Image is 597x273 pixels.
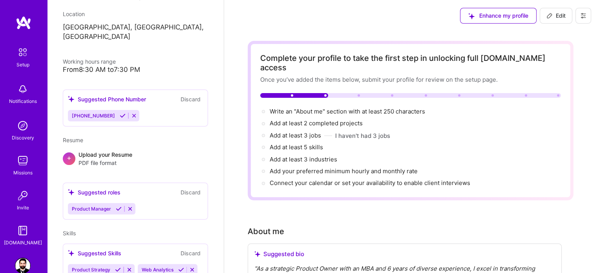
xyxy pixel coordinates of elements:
[15,188,31,203] img: Invite
[12,134,34,142] div: Discovery
[270,167,418,175] span: Add your preferred minimum hourly and monthly rate
[72,267,110,273] span: Product Strategy
[68,250,75,257] i: icon SuggestedTeams
[142,267,173,273] span: Web Analytics
[9,97,37,105] div: Notifications
[63,23,208,42] p: [GEOGRAPHIC_DATA], [GEOGRAPHIC_DATA], [GEOGRAPHIC_DATA]
[468,12,528,20] span: Enhance my profile
[63,10,208,18] div: Location
[270,108,427,115] span: Write an "About me" section with at least 250 characters
[540,8,572,24] button: Edit
[120,113,126,119] i: Accept
[178,95,203,104] button: Discard
[63,66,208,74] div: From 8:30 AM to 7:30 PM
[178,188,203,197] button: Discard
[127,206,133,212] i: Reject
[131,113,137,119] i: Reject
[68,188,120,196] div: Suggested roles
[115,267,121,273] i: Accept
[68,95,146,103] div: Suggested Phone Number
[63,230,76,236] span: Skills
[4,238,42,247] div: [DOMAIN_NAME]
[460,8,537,24] button: Enhance my profile
[68,189,75,196] i: icon SuggestedTeams
[178,267,184,273] i: Accept
[189,267,195,273] i: Reject
[260,53,561,72] div: Complete your profile to take the first step in unlocking full [DOMAIN_NAME] access
[67,154,71,162] span: +
[270,132,321,139] span: Add at least 3 jobs
[15,118,31,134] img: discovery
[16,60,29,69] div: Setup
[178,249,203,258] button: Discard
[248,225,284,237] div: About me
[68,96,75,103] i: icon SuggestedTeams
[260,75,561,84] div: Once you’ve added the items below, submit your profile for review on the setup page.
[270,143,323,151] span: Add at least 5 skills
[63,58,116,65] span: Working hours range
[254,251,260,257] i: icon SuggestedTeams
[68,249,121,257] div: Suggested Skills
[15,81,31,97] img: bell
[72,206,111,212] span: Product Manager
[546,12,566,20] span: Edit
[15,223,31,238] img: guide book
[126,267,132,273] i: Reject
[15,44,31,60] img: setup
[254,250,555,258] div: Suggested bio
[15,153,31,169] img: teamwork
[16,16,31,30] img: logo
[13,169,33,177] div: Missions
[468,13,475,19] i: icon SuggestedTeams
[72,113,115,119] span: [PHONE_NUMBER]
[116,206,122,212] i: Accept
[270,156,337,163] span: Add at least 3 industries
[270,119,363,127] span: Add at least 2 completed projects
[79,159,132,167] span: PDF file format
[17,203,29,212] div: Invite
[79,150,132,167] div: Upload your Resume
[63,150,208,167] div: +Upload your ResumePDF file format
[63,137,83,143] span: Resume
[270,179,470,187] span: Connect your calendar or set your availability to enable client interviews
[335,132,390,140] button: I haven't had 3 jobs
